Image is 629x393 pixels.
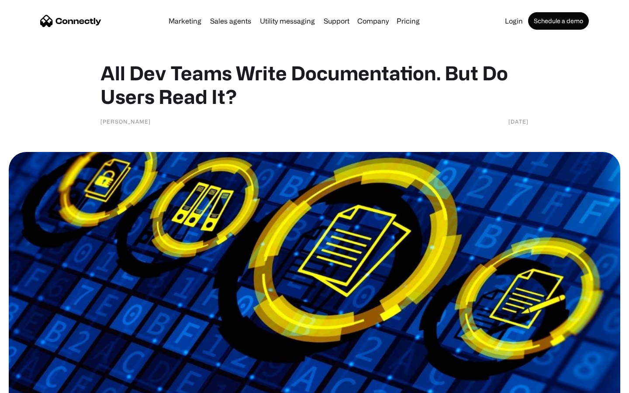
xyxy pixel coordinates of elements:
[256,17,318,24] a: Utility messaging
[165,17,205,24] a: Marketing
[528,12,589,30] a: Schedule a demo
[501,17,526,24] a: Login
[207,17,255,24] a: Sales agents
[100,117,151,126] div: [PERSON_NAME]
[17,378,52,390] ul: Language list
[320,17,353,24] a: Support
[357,15,389,27] div: Company
[100,61,529,108] h1: All Dev Teams Write Documentation. But Do Users Read It?
[9,378,52,390] aside: Language selected: English
[508,117,529,126] div: [DATE]
[393,17,423,24] a: Pricing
